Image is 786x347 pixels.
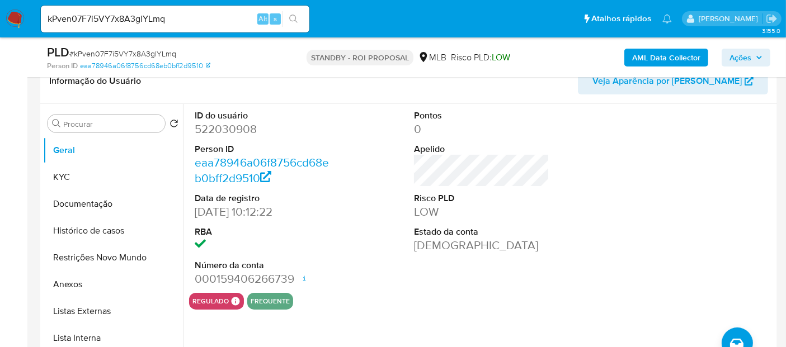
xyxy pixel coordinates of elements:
b: Person ID [47,61,78,71]
dt: Apelido [414,143,549,155]
div: MLB [418,51,446,64]
span: Risco PLD: [451,51,510,64]
dd: 0 [414,121,549,137]
dd: [DATE] 10:12:22 [195,204,330,220]
dt: Pontos [414,110,549,122]
button: Ações [722,49,770,66]
button: Retornar ao pedido padrão [170,119,178,131]
a: eaa78946a06f8756cd68eb0bff2d9510 [80,61,210,71]
a: Sair [766,13,778,25]
span: # kPven07F7i5VY7x8A3glYLmq [69,48,176,59]
dt: Estado da conta [414,226,549,238]
button: Anexos [43,271,183,298]
b: PLD [47,43,69,61]
span: Atalhos rápidos [591,13,651,25]
input: Pesquise usuários ou casos... [41,12,309,26]
dd: LOW [414,204,549,220]
button: regulado [192,299,229,303]
h1: Informação do Usuário [49,75,141,87]
button: AML Data Collector [624,49,708,66]
p: STANDBY - ROI PROPOSAL [307,50,413,65]
dd: [DEMOGRAPHIC_DATA] [414,237,549,253]
input: Procurar [63,119,161,129]
button: Procurar [52,119,61,128]
a: Notificações [662,14,672,23]
button: Veja Aparência por [PERSON_NAME] [578,68,768,94]
dt: Person ID [195,143,330,155]
span: Alt [258,13,267,24]
dt: Número da conta [195,259,330,272]
button: frequente [251,299,290,303]
button: Histórico de casos [43,217,183,244]
dt: Data de registro [195,192,330,205]
span: Ações [729,49,751,66]
button: Geral [43,137,183,164]
a: eaa78946a06f8756cd68eb0bff2d9510 [195,154,329,186]
button: KYC [43,164,183,191]
p: erico.trevizan@mercadopago.com.br [699,13,762,24]
button: Listas Externas [43,298,183,325]
button: Restrições Novo Mundo [43,244,183,271]
button: Documentação [43,191,183,217]
span: s [274,13,277,24]
button: search-icon [282,11,305,27]
span: 3.155.0 [762,26,780,35]
dd: 522030908 [195,121,330,137]
span: Veja Aparência por [PERSON_NAME] [592,68,742,94]
dt: RBA [195,226,330,238]
dt: ID do usuário [195,110,330,122]
b: AML Data Collector [632,49,700,66]
dt: Risco PLD [414,192,549,205]
dd: 000159406266739 [195,271,330,287]
span: LOW [492,51,510,64]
